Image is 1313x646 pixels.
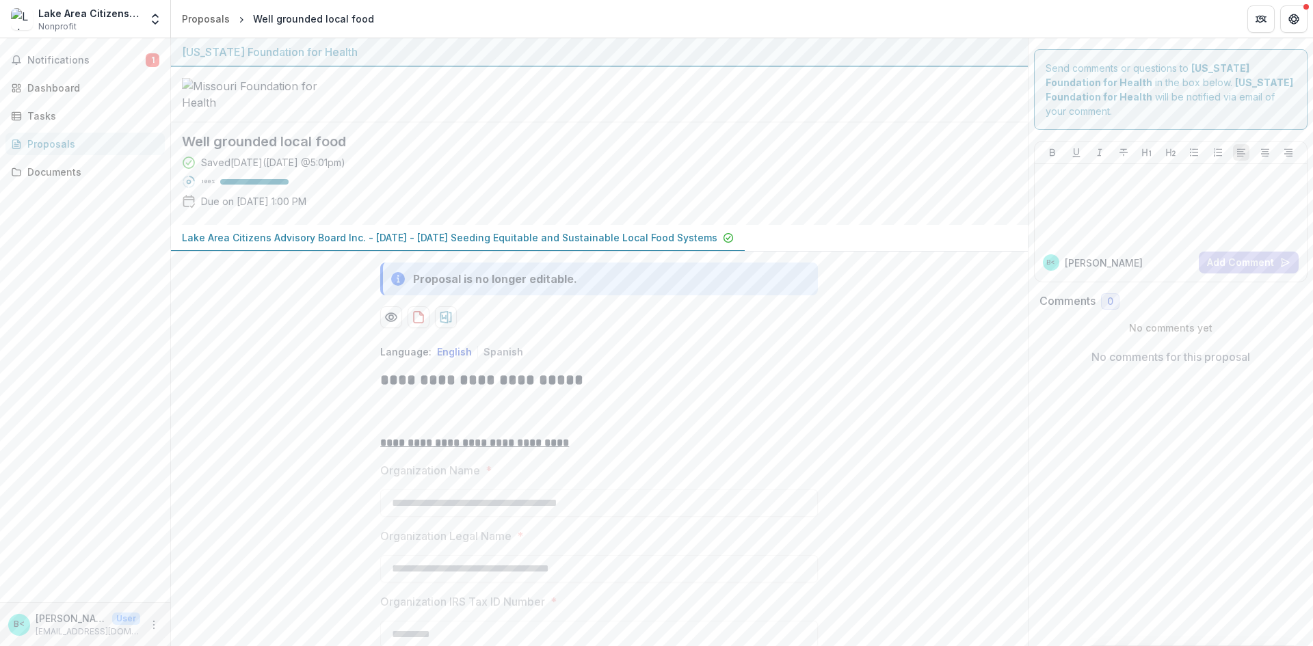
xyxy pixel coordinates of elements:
a: Proposals [176,9,235,29]
p: [PERSON_NAME] [1065,256,1143,270]
p: [EMAIL_ADDRESS][DOMAIN_NAME] [36,625,140,638]
button: Partners [1247,5,1275,33]
span: 0 [1107,296,1113,308]
button: download-proposal [435,306,457,328]
p: Language: [380,345,432,359]
button: Bold [1044,144,1061,161]
a: Proposals [5,133,165,155]
p: User [112,613,140,625]
img: Lake Area Citizens Advisory Board Inc. [11,8,33,30]
span: Notifications [27,55,146,66]
button: More [146,617,162,633]
p: 100 % [201,177,215,187]
p: [PERSON_NAME] <[EMAIL_ADDRESS][DOMAIN_NAME]> [36,611,107,625]
button: Notifications1 [5,49,165,71]
p: Due on [DATE] 1:00 PM [201,194,306,208]
button: Preview 9d2d7993-2578-49fe-ba5a-a9aec08b20a2-0.pdf [380,306,402,328]
button: download-proposal [408,306,429,328]
span: 1 [146,53,159,67]
button: Open entity switcher [146,5,165,33]
div: Bradley Berg <bberg@lakeareacab.com> [1046,259,1055,266]
div: Dashboard [27,81,154,95]
img: Missouri Foundation for Health [182,78,319,111]
p: No comments for this proposal [1091,349,1250,365]
button: Italicize [1091,144,1108,161]
button: Bullet List [1186,144,1202,161]
button: Underline [1068,144,1085,161]
button: Align Right [1280,144,1297,161]
div: [US_STATE] Foundation for Health [182,44,1017,60]
button: Get Help [1280,5,1308,33]
div: Saved [DATE] ( [DATE] @ 5:01pm ) [201,155,345,170]
div: Proposals [27,137,154,151]
button: Align Left [1233,144,1249,161]
div: Proposals [182,12,230,26]
button: Spanish [483,346,523,358]
button: Align Center [1257,144,1273,161]
a: Dashboard [5,77,165,99]
div: Proposal is no longer editable. [413,271,577,287]
p: Lake Area Citizens Advisory Board Inc. - [DATE] - [DATE] Seeding Equitable and Sustainable Local ... [182,230,717,245]
div: Well grounded local food [253,12,374,26]
nav: breadcrumb [176,9,380,29]
h2: Well grounded local food [182,133,995,150]
button: Heading 2 [1163,144,1179,161]
p: Organization IRS Tax ID Number [380,593,545,610]
p: Organization Legal Name [380,528,512,544]
p: No comments yet [1039,321,1303,335]
button: English [437,346,472,358]
div: Tasks [27,109,154,123]
div: Documents [27,165,154,179]
div: Lake Area Citizens Advisory Board Inc. [38,6,140,21]
a: Tasks [5,105,165,127]
button: Strike [1115,144,1132,161]
button: Ordered List [1210,144,1226,161]
h2: Comments [1039,295,1096,308]
div: Bradley Berg <bberg@lakeareacab.com> [14,620,25,629]
button: Add Comment [1199,252,1299,273]
p: Organization Name [380,462,480,479]
button: Heading 1 [1139,144,1155,161]
span: Nonprofit [38,21,77,33]
div: Send comments or questions to in the box below. will be notified via email of your comment. [1034,49,1308,130]
a: Documents [5,161,165,183]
